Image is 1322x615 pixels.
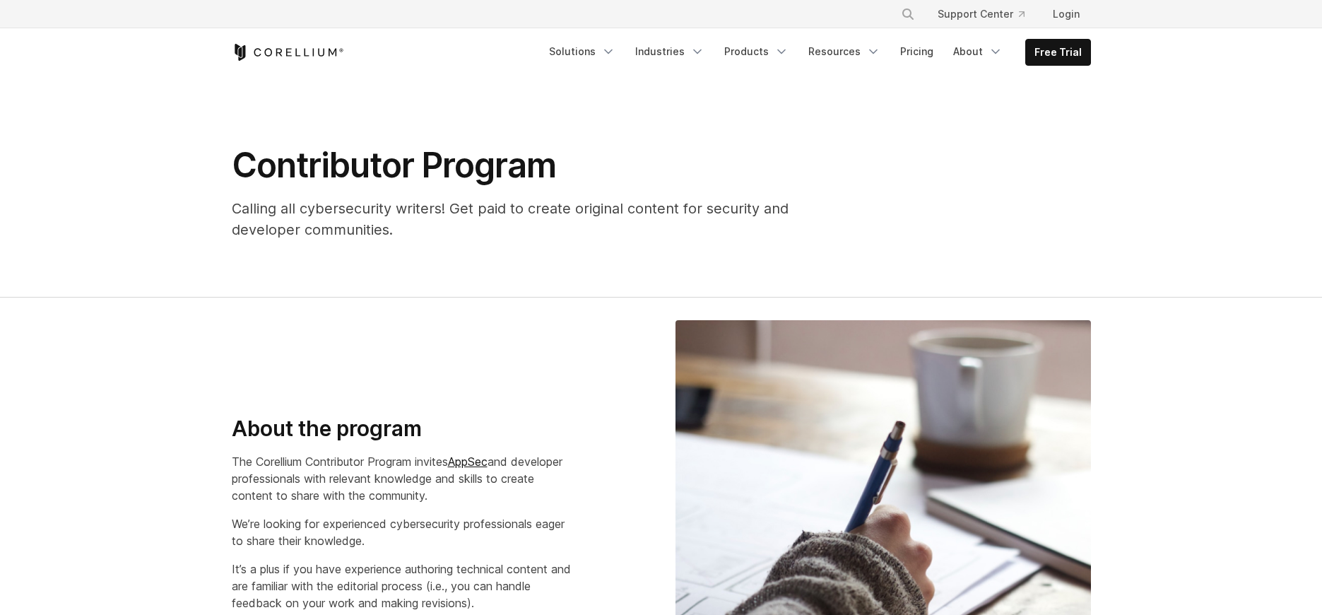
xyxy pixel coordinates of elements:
[716,39,797,64] a: Products
[232,561,577,611] p: It’s a plus if you have experience authoring technical content and are familiar with the editoria...
[232,198,829,240] p: Calling all cybersecurity writers! Get paid to create original content for security and developer...
[232,44,344,61] a: Corellium Home
[448,455,488,469] a: AppSec
[884,1,1091,27] div: Navigation Menu
[945,39,1011,64] a: About
[892,39,942,64] a: Pricing
[1041,1,1091,27] a: Login
[627,39,713,64] a: Industries
[1026,40,1090,65] a: Free Trial
[800,39,889,64] a: Resources
[232,453,577,504] p: The Corellium Contributor Program invites and developer professionals with relevant knowledge and...
[895,1,921,27] button: Search
[232,515,577,549] p: We’re looking for experienced cybersecurity professionals eager to share their knowledge.
[541,39,1091,66] div: Navigation Menu
[232,144,829,187] h1: Contributor Program
[926,1,1036,27] a: Support Center
[232,416,577,443] h3: About the program
[541,39,624,64] a: Solutions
